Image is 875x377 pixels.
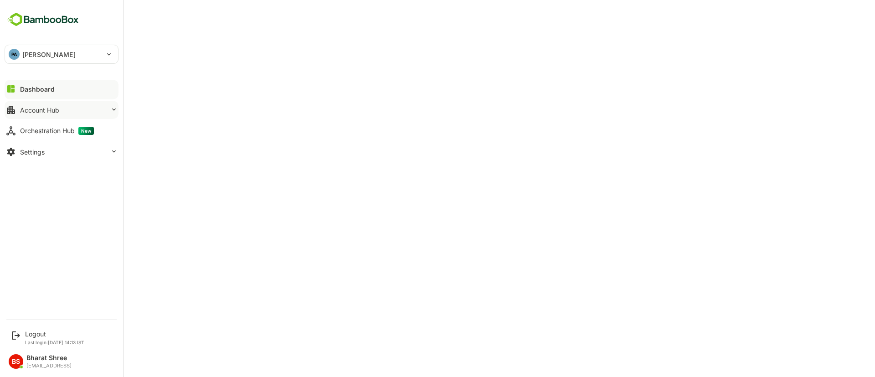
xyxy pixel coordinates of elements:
div: Logout [25,330,84,338]
button: Settings [5,143,118,161]
div: Settings [20,148,45,156]
img: BambooboxFullLogoMark.5f36c76dfaba33ec1ec1367b70bb1252.svg [5,11,82,28]
div: Account Hub [20,106,59,114]
div: PA [9,49,20,60]
span: New [78,127,94,135]
button: Orchestration HubNew [5,122,118,140]
div: Orchestration Hub [20,127,94,135]
div: Bharat Shree [26,354,72,362]
div: PA[PERSON_NAME] [5,45,118,63]
p: [PERSON_NAME] [22,50,76,59]
div: Dashboard [20,85,55,93]
p: Last login: [DATE] 14:13 IST [25,340,84,345]
button: Dashboard [5,80,118,98]
button: Account Hub [5,101,118,119]
div: [EMAIL_ADDRESS] [26,363,72,369]
div: BS [9,354,23,369]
